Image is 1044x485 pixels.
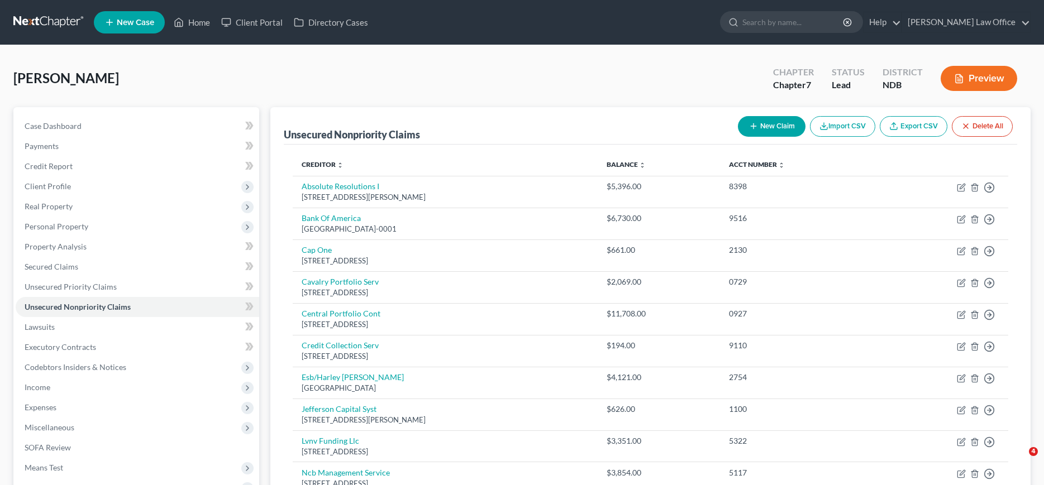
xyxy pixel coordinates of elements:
span: Expenses [25,402,56,412]
a: [PERSON_NAME] Law Office [902,12,1030,32]
a: Lvnv Funding Llc [302,436,359,445]
span: Personal Property [25,222,88,231]
div: 2130 [729,244,870,256]
span: Means Test [25,463,63,472]
span: Payments [25,141,59,151]
div: [GEOGRAPHIC_DATA] [302,383,589,393]
iframe: Intercom live chat [1006,447,1033,474]
div: [STREET_ADDRESS][PERSON_NAME] [302,192,589,203]
span: Unsecured Priority Claims [25,282,117,291]
div: $3,351.00 [607,435,711,446]
a: Export CSV [880,116,947,137]
div: Lead [832,79,865,92]
a: Credit Collection Serv [302,340,379,350]
i: unfold_more [639,162,646,169]
div: [STREET_ADDRESS] [302,319,589,330]
div: 1100 [729,404,870,415]
div: $3,854.00 [607,467,711,478]
div: [STREET_ADDRESS][PERSON_NAME] [302,415,589,425]
a: Payments [16,136,259,156]
span: New Case [117,18,154,27]
a: Jefferson Capital Syst [302,404,376,414]
span: Lawsuits [25,322,55,332]
div: 5322 [729,435,870,446]
span: Executory Contracts [25,342,96,352]
a: Executory Contracts [16,337,259,357]
a: Home [168,12,216,32]
button: Delete All [952,116,1013,137]
div: 0729 [729,276,870,287]
a: Cavalry Portfolio Serv [302,277,379,286]
div: $194.00 [607,340,711,351]
span: 4 [1029,447,1038,456]
a: Cap One [302,245,332,254]
span: Income [25,382,50,392]
div: [GEOGRAPHIC_DATA]-0001 [302,224,589,234]
a: Creditor unfold_more [302,160,344,169]
a: Balance unfold_more [607,160,646,169]
div: $626.00 [607,404,711,415]
div: $5,396.00 [607,181,711,192]
span: Client Profile [25,181,71,191]
div: $4,121.00 [607,372,711,383]
div: Chapter [773,66,814,79]
div: [STREET_ADDRESS] [302,256,589,266]
div: Unsecured Nonpriority Claims [284,128,420,141]
button: Import CSV [810,116,875,137]
div: 9110 [729,340,870,351]
span: Unsecured Nonpriority Claims [25,302,131,311]
i: unfold_more [778,162,785,169]
a: Help [864,12,901,32]
span: SOFA Review [25,443,71,452]
button: Preview [941,66,1017,91]
a: Central Portfolio Cont [302,309,380,318]
span: Miscellaneous [25,422,74,432]
a: Absolute Resolutions I [302,181,379,191]
a: Client Portal [216,12,288,32]
div: NDB [883,79,923,92]
div: Status [832,66,865,79]
div: [STREET_ADDRESS] [302,351,589,362]
span: Secured Claims [25,262,78,271]
a: Case Dashboard [16,116,259,136]
div: $661.00 [607,244,711,256]
span: Credit Report [25,161,73,171]
a: Secured Claims [16,257,259,277]
div: Chapter [773,79,814,92]
div: [STREET_ADDRESS] [302,287,589,298]
div: 0927 [729,308,870,319]
a: Lawsuits [16,317,259,337]
div: $2,069.00 [607,276,711,287]
input: Search by name... [742,12,845,32]
button: New Claim [738,116,805,137]
a: SOFA Review [16,438,259,458]
a: Directory Cases [288,12,374,32]
div: 2754 [729,372,870,383]
div: $11,708.00 [607,308,711,319]
div: 9516 [729,213,870,224]
div: District [883,66,923,79]
div: $6,730.00 [607,213,711,224]
a: Esb/Harley [PERSON_NAME] [302,372,404,382]
a: Ncb Management Service [302,468,390,477]
a: Unsecured Priority Claims [16,277,259,297]
a: Bank Of America [302,213,361,223]
a: Acct Number unfold_more [729,160,785,169]
div: 8398 [729,181,870,192]
div: 5117 [729,467,870,478]
span: Real Property [25,201,73,211]
span: Property Analysis [25,242,87,251]
span: Case Dashboard [25,121,82,131]
span: [PERSON_NAME] [13,70,119,86]
span: 7 [806,79,811,90]
i: unfold_more [337,162,344,169]
div: [STREET_ADDRESS] [302,446,589,457]
span: Codebtors Insiders & Notices [25,362,126,372]
a: Property Analysis [16,237,259,257]
a: Credit Report [16,156,259,176]
a: Unsecured Nonpriority Claims [16,297,259,317]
